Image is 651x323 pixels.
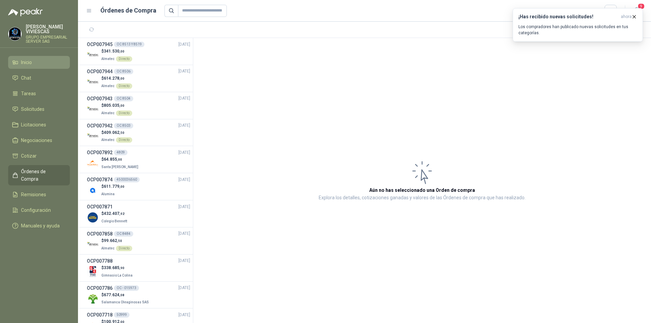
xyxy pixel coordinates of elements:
a: OCP0078924809[DATE] Company Logo$64.855,00Santa [PERSON_NAME] [87,149,190,170]
a: Configuración [8,204,70,217]
span: ,08 [119,293,124,297]
span: Negociaciones [21,137,52,144]
a: Negociaciones [8,134,70,147]
div: Directo [116,246,132,251]
img: Company Logo [87,293,99,305]
h3: OCP007858 [87,230,113,238]
button: 9 [631,5,643,17]
span: Colegio Bennett [101,219,127,223]
a: OCP007788[DATE] Company Logo$338.685,90Gimnasio La Colina [87,257,190,279]
span: ,00 [119,77,124,80]
h3: OCP007874 [87,176,113,183]
img: Company Logo [87,49,99,61]
span: ,00 [119,104,124,107]
span: ,00 [117,158,122,161]
a: OCP007943OC 8504[DATE] Company Logo$805.035,00AlmatecDirecto [87,95,190,116]
span: ,90 [119,266,124,270]
a: OCP007944OC 8506[DATE] Company Logo$614.278,00AlmatecDirecto [87,68,190,89]
span: [DATE] [178,258,190,264]
img: Company Logo [87,184,99,196]
span: Santa [PERSON_NAME] [101,165,138,169]
a: OCP007871[DATE] Company Logo$432.407,92Colegio Bennett [87,203,190,224]
button: ¡Has recibido nuevas solicitudes!ahora Los compradores han publicado nuevas solicitudes en tus ca... [513,8,643,42]
div: 50999 [114,312,130,318]
span: ,00 [119,185,124,188]
span: 409.062 [104,130,124,135]
span: [DATE] [178,149,190,156]
span: [DATE] [178,122,190,129]
img: Company Logo [87,239,99,250]
p: $ [101,292,150,298]
span: 64.855 [104,157,122,162]
div: Directo [116,110,132,116]
h3: OCP007786 [87,284,113,292]
span: 677.624 [104,292,124,297]
img: Company Logo [87,157,99,169]
span: [DATE] [178,177,190,183]
p: $ [101,183,124,190]
span: Órdenes de Compra [21,168,63,183]
div: OC - 015973 [114,285,139,291]
a: Solicitudes [8,103,70,116]
h1: Órdenes de Compra [100,6,156,15]
div: OC 8506 [114,69,133,74]
span: Inicio [21,59,32,66]
img: Company Logo [87,76,99,88]
span: 9 [637,3,645,9]
img: Company Logo [87,103,99,115]
span: Chat [21,74,31,82]
span: Cotizar [21,152,37,160]
span: ,50 [117,239,122,243]
p: $ [101,129,132,136]
span: ,00 [119,49,124,53]
div: Directo [116,137,132,143]
div: OC 8484 [114,231,133,237]
span: 611.779 [104,184,124,189]
span: Almatec [101,84,115,88]
a: Licitaciones [8,118,70,131]
p: $ [101,75,132,82]
span: Remisiones [21,191,46,198]
span: 99.662 [104,238,122,243]
img: Company Logo [87,130,99,142]
h3: ¡Has recibido nuevas solicitudes! [518,14,618,20]
p: $ [101,156,140,163]
p: $ [101,265,134,271]
span: [DATE] [178,285,190,291]
span: Manuales y ayuda [21,222,60,229]
p: GRUPO EMPRESARIAL SERVER SAS [26,35,70,43]
span: 338.685 [104,265,124,270]
img: Company Logo [87,211,99,223]
a: Tareas [8,87,70,100]
a: OCP007945OC 8513 Y 8519[DATE] Company Logo$341.530,00AlmatecDirecto [87,41,190,62]
p: [PERSON_NAME] VIVIESCAS [26,24,70,34]
div: Directo [116,83,132,89]
p: Los compradores han publicado nuevas solicitudes en tus categorías. [518,24,637,36]
span: Almatec [101,246,115,250]
span: Licitaciones [21,121,46,128]
h3: OCP007718 [87,311,113,319]
div: 4500036560 [114,177,140,182]
div: Directo [116,56,132,62]
a: Chat [8,72,70,84]
p: $ [101,102,132,109]
span: 805.035 [104,103,124,108]
h3: OCP007871 [87,203,113,210]
span: Tareas [21,90,36,97]
img: Company Logo [87,266,99,278]
span: ,92 [119,212,124,216]
span: [DATE] [178,95,190,102]
div: OC 8504 [114,96,133,101]
div: OC 8503 [114,123,133,128]
h3: OCP007944 [87,68,113,75]
span: Salamanca Oleaginosas SAS [101,300,149,304]
span: Configuración [21,206,51,214]
span: 614.278 [104,76,124,81]
h3: OCP007892 [87,149,113,156]
p: Explora los detalles, cotizaciones ganadas y valores de las Órdenes de compra que has realizado. [319,194,526,202]
a: OCP007786OC - 015973[DATE] Company Logo$677.624,08Salamanca Oleaginosas SAS [87,284,190,306]
span: [DATE] [178,312,190,318]
span: Almatec [101,111,115,115]
span: Gimnasio La Colina [101,274,133,277]
div: 4809 [114,150,127,155]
